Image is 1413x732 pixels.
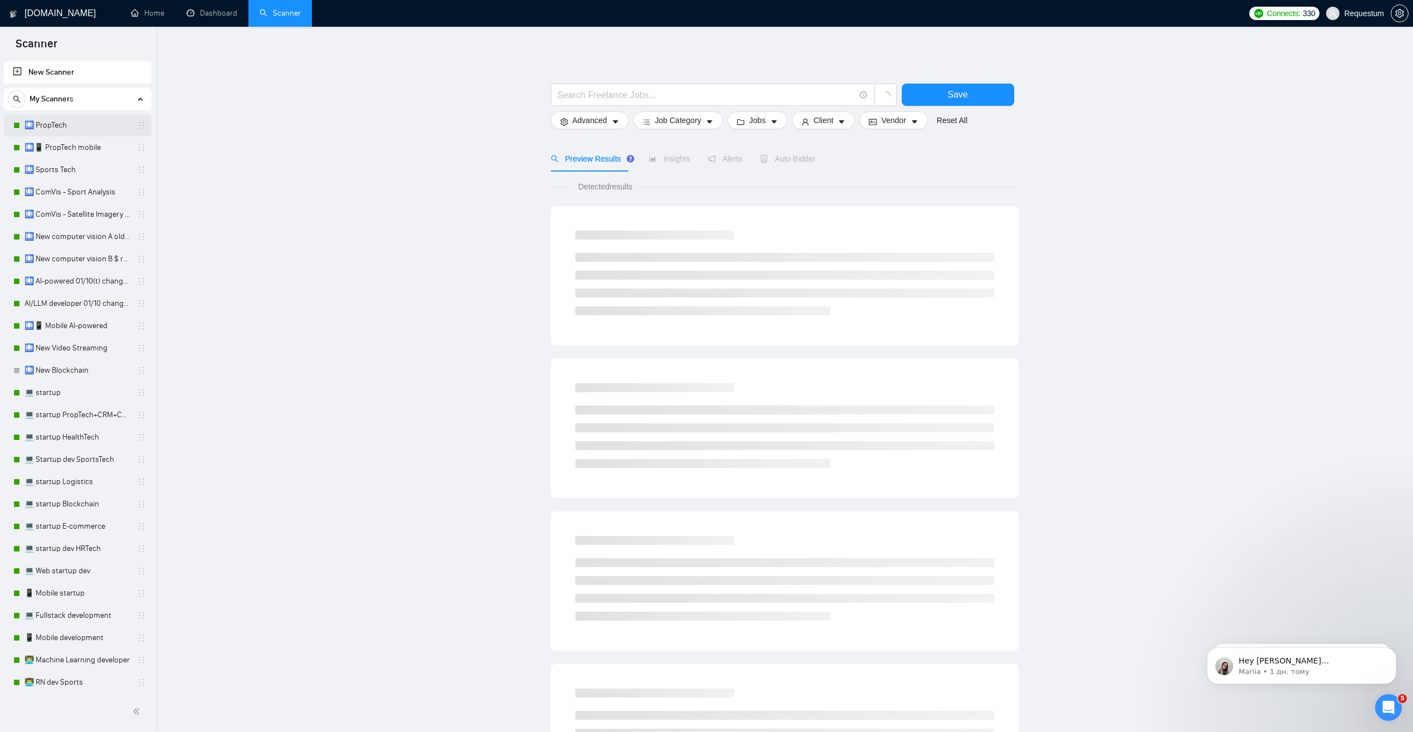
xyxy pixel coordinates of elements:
[708,154,742,163] span: Alerts
[760,154,815,163] span: Auto Bidder
[13,61,143,84] a: New Scanner
[30,88,74,110] span: My Scanners
[137,165,146,174] span: holder
[137,500,146,509] span: holder
[25,426,130,448] a: 💻 startup HealthTech
[25,382,130,404] a: 💻 startup
[633,111,723,129] button: barsJob Categorycaret-down
[25,493,130,515] a: 💻 startup Blockchain
[643,118,651,126] span: bars
[137,388,146,397] span: holder
[187,8,237,18] a: dashboardDashboard
[137,321,146,330] span: holder
[137,522,146,531] span: holder
[25,270,130,292] a: 🛄 AI-powered 01/10(t) changed end
[137,299,146,308] span: holder
[947,87,967,101] span: Save
[137,143,146,152] span: holder
[137,678,146,687] span: holder
[137,544,146,553] span: holder
[792,111,855,129] button: userClientcaret-down
[137,656,146,665] span: holder
[749,114,766,126] span: Jobs
[1375,694,1402,721] iframe: Intercom live chat
[25,114,130,136] a: 🛄 PropTech
[881,91,891,101] span: loading
[1391,9,1409,18] a: setting
[25,315,130,337] a: 🛄📱 Mobile AI-powered
[25,471,130,493] a: 💻 startup Logistics
[4,61,151,84] li: New Scanner
[25,337,130,359] a: 🛄 New Video Streaming
[137,455,146,464] span: holder
[1391,4,1409,22] button: setting
[801,118,809,126] span: user
[25,248,130,270] a: 🛄 New computer vision B $ range
[137,567,146,575] span: holder
[137,188,146,197] span: holder
[1329,9,1337,17] span: user
[1267,7,1300,19] span: Connects:
[260,8,301,18] a: searchScanner
[8,95,25,103] span: search
[137,433,146,442] span: holder
[706,118,713,126] span: caret-down
[1254,9,1263,18] img: upwork-logo.png
[814,114,834,126] span: Client
[869,118,877,126] span: idcard
[551,111,629,129] button: settingAdvancedcaret-down
[760,155,768,163] span: robot
[1391,9,1408,18] span: setting
[137,411,146,419] span: holder
[937,114,967,126] a: Reset All
[551,155,559,163] span: search
[25,671,130,694] a: 👨‍💻 RN dev Sports
[48,43,192,53] p: Message from Mariia, sent 1 дн. тому
[727,111,788,129] button: folderJobscaret-down
[649,154,690,163] span: Insights
[902,84,1014,106] button: Save
[137,611,146,620] span: holder
[137,344,146,353] span: holder
[25,604,130,627] a: 💻 Fullstack development
[25,627,130,649] a: 📱 Mobile development
[1190,624,1413,702] iframe: Intercom notifications повідомлення
[137,255,146,263] span: holder
[25,649,130,671] a: 👨‍💻 Machine Learning developer
[560,118,568,126] span: setting
[570,180,640,193] span: Detected results
[612,118,619,126] span: caret-down
[911,118,918,126] span: caret-down
[25,515,130,538] a: 💻 startup E-commerce
[25,359,130,382] a: 🛄 New Blockchain
[838,118,845,126] span: caret-down
[133,706,144,717] span: double-left
[25,181,130,203] a: 🛄 ComVis - Sport Analysis
[25,582,130,604] a: 📱 Mobile startup
[859,111,927,129] button: idcardVendorcaret-down
[770,118,778,126] span: caret-down
[625,154,635,164] div: Tooltip anchor
[48,32,189,196] span: Hey [PERSON_NAME][EMAIL_ADDRESS][DOMAIN_NAME], Looks like your Upwork agency Requestum ran out of...
[131,8,164,18] a: homeHome
[25,136,130,159] a: 🛄📱 PropTech mobile
[881,114,906,126] span: Vendor
[551,154,631,163] span: Preview Results
[137,366,146,375] span: holder
[655,114,701,126] span: Job Category
[25,159,130,181] a: 🛄 Sports Tech
[1398,694,1407,703] span: 5
[25,560,130,582] a: 💻 Web startup dev
[737,118,745,126] span: folder
[573,114,607,126] span: Advanced
[860,91,867,99] span: info-circle
[8,90,26,108] button: search
[25,203,130,226] a: 🛄 ComVis - Satellite Imagery Analysis
[7,36,66,59] span: Scanner
[25,226,130,248] a: 🛄 New computer vision A old rate
[649,155,657,163] span: area-chart
[137,633,146,642] span: holder
[25,538,130,560] a: 💻 startup dev HRTech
